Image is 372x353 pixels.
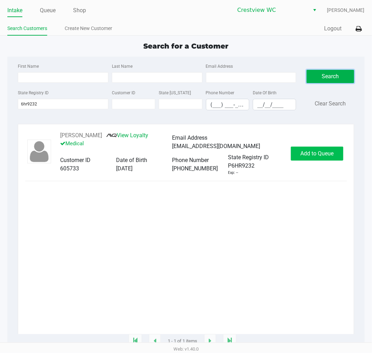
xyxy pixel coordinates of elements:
[253,90,277,96] label: Date Of Birth
[65,24,112,33] a: Create New Customer
[18,63,39,69] label: First Name
[172,165,218,172] span: [PHONE_NUMBER]
[228,170,238,176] div: Exp: --
[206,63,233,69] label: Email Address
[327,7,365,14] span: [PERSON_NAME]
[300,150,334,157] span: Add to Queue
[172,157,209,163] span: Phone Number
[40,6,56,15] a: Queue
[7,6,22,15] a: Intake
[228,162,255,170] span: P6HR9232
[173,346,199,352] span: Web: v1.40.0
[106,132,148,139] a: View Loyalty
[206,99,249,110] input: Format: (999) 999-9999
[223,334,236,348] app-submit-button: Move to last page
[144,42,229,50] span: Search for a Customer
[112,90,135,96] label: Customer ID
[228,154,269,161] span: State Registry ID
[206,90,235,96] label: Phone Number
[172,143,260,149] span: [EMAIL_ADDRESS][DOMAIN_NAME]
[73,6,86,15] a: Shop
[60,157,91,163] span: Customer ID
[60,165,79,172] span: 605733
[172,134,207,141] span: Email Address
[204,334,216,348] app-submit-button: Next
[324,24,342,33] button: Logout
[60,140,172,148] p: Medical
[307,70,354,83] button: Search
[18,90,49,96] label: State Registry ID
[112,63,133,69] label: Last Name
[315,100,346,108] button: Clear Search
[149,334,161,348] app-submit-button: Previous
[291,147,343,161] button: Add to Queue
[7,24,47,33] a: Search Customers
[253,99,296,110] input: Format: MM/DD/YYYY
[237,6,306,14] span: Crestview WC
[159,90,191,96] label: State [US_STATE]
[60,131,102,140] button: See customer info
[116,157,147,163] span: Date of Birth
[168,338,197,345] span: 1 - 1 of 1 items
[116,165,133,172] span: [DATE]
[129,334,142,348] app-submit-button: Move to first page
[310,4,320,16] button: Select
